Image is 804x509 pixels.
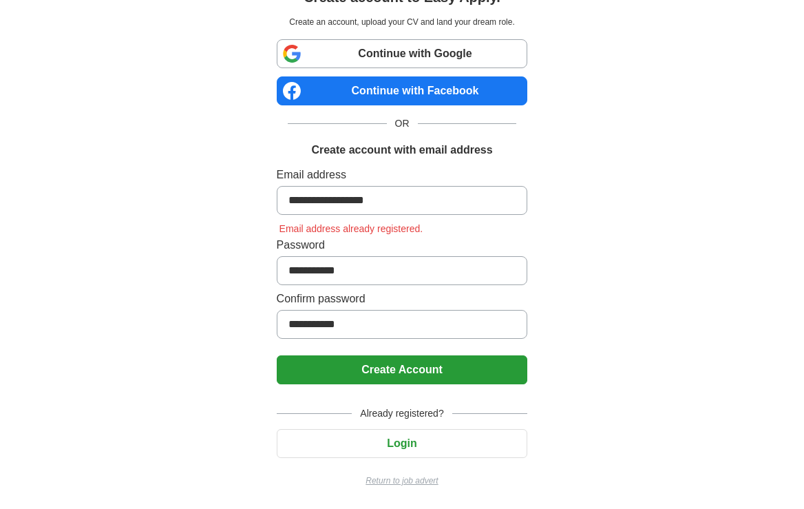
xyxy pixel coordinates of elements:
[277,223,426,234] span: Email address already registered.
[387,116,418,131] span: OR
[279,16,525,28] p: Create an account, upload your CV and land your dream role.
[277,355,528,384] button: Create Account
[352,406,452,421] span: Already registered?
[277,437,528,449] a: Login
[277,76,528,105] a: Continue with Facebook
[277,291,528,307] label: Confirm password
[277,167,528,183] label: Email address
[277,475,528,487] a: Return to job advert
[277,237,528,253] label: Password
[311,142,492,158] h1: Create account with email address
[277,429,528,458] button: Login
[277,39,528,68] a: Continue with Google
